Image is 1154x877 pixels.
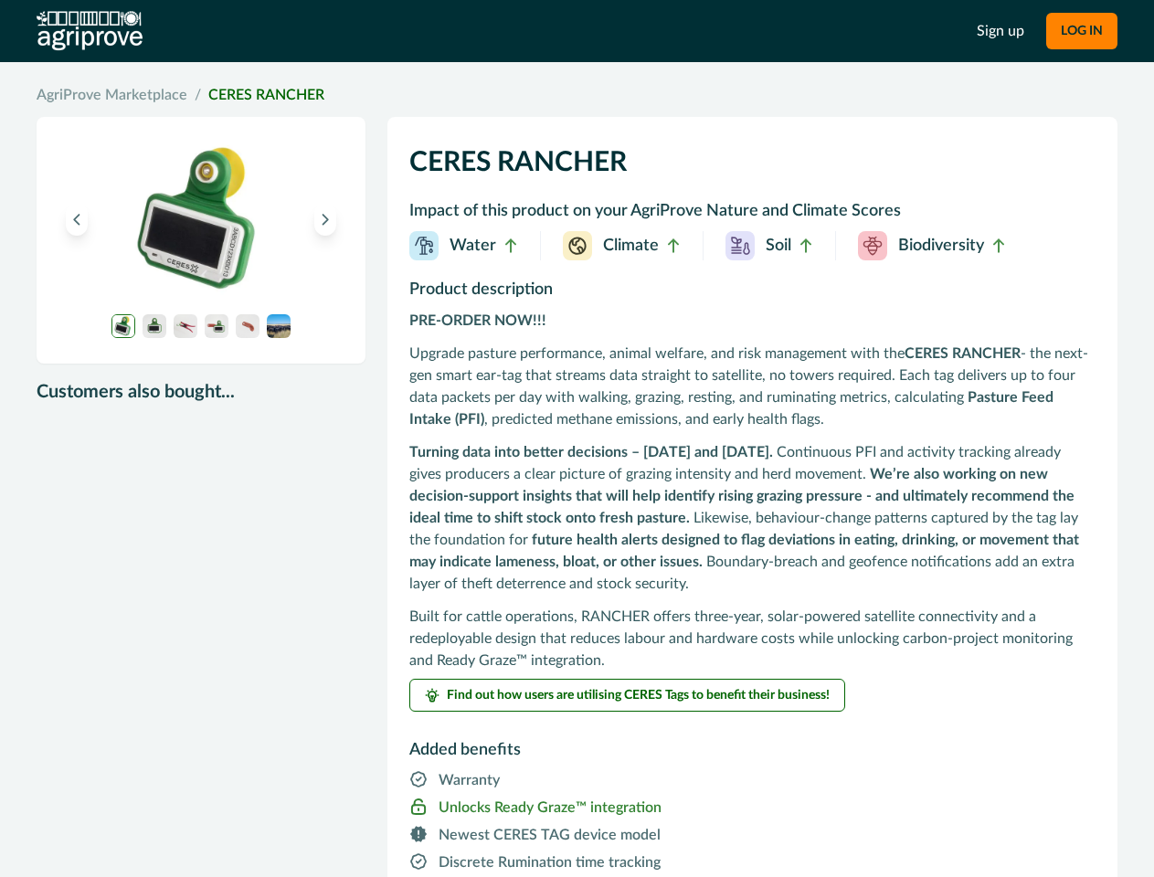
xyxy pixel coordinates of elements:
button: LOG IN [1046,13,1117,49]
p: Biodiversity [898,234,984,259]
button: Previous image [66,203,88,236]
p: Unlocks Ready Graze™ integration [439,797,662,819]
button: Find out how users are utilising CERES Tags to benefit their business! [409,679,845,712]
img: A single CERES RANCHER device [111,314,135,338]
strong: We’re also working on new decision-support insights that will help identify rising grazing pressu... [409,467,1075,525]
p: Water [450,234,496,259]
p: Climate [603,234,659,259]
strong: Pasture Feed Intake (PFI) [409,390,1053,427]
h1: CERES RANCHER [409,139,1096,197]
strong: future health alerts designed to flag deviations in eating, drinking, or movement that may indica... [409,533,1079,569]
img: A single CERES RANCHER device [143,314,166,338]
img: A single CERES RANCHER device [58,139,344,300]
nav: breadcrumb [37,84,1117,106]
strong: PRE-ORDER NOW!!! [409,313,546,328]
a: CERES RANCHER [208,88,324,102]
button: Next image [314,203,336,236]
span: / [195,84,201,106]
p: Soil [766,234,791,259]
h2: Impact of this product on your AgriProve Nature and Climate Scores [409,197,1096,231]
span: Find out how users are utilising CERES Tags to benefit their business! [447,689,830,702]
p: Upgrade pasture performance, animal welfare, and risk management with the - the next-gen smart ea... [409,343,1096,430]
p: Customers also bought... [37,378,365,406]
strong: CERES RANCHER [905,346,1021,361]
h2: Product description [409,279,1096,310]
img: CERES RANCHER devices applied to the ears of cows [267,314,291,338]
p: Warranty [439,769,500,791]
img: A CERES RANCHER APPLICATOR [174,314,197,338]
img: A CERES RANCHER activation tool [236,314,259,338]
p: Built for cattle operations, RANCHER offers three-year, solar-powered satellite connectivity and ... [409,606,1096,671]
img: A CERES RANCHER applicator [205,314,228,338]
a: AgriProve Marketplace [37,84,187,106]
strong: Turning data into better decisions – [DATE] and [DATE]. [409,445,773,460]
p: Continuous PFI and activity tracking already gives producers a clear picture of grazing intensity... [409,441,1096,595]
img: AgriProve logo [37,11,143,51]
p: Discrete Rumination time tracking [439,851,661,873]
h2: Added benefits [409,719,1096,768]
p: Newest CERES TAG device model [439,824,661,846]
a: Sign up [977,20,1024,42]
